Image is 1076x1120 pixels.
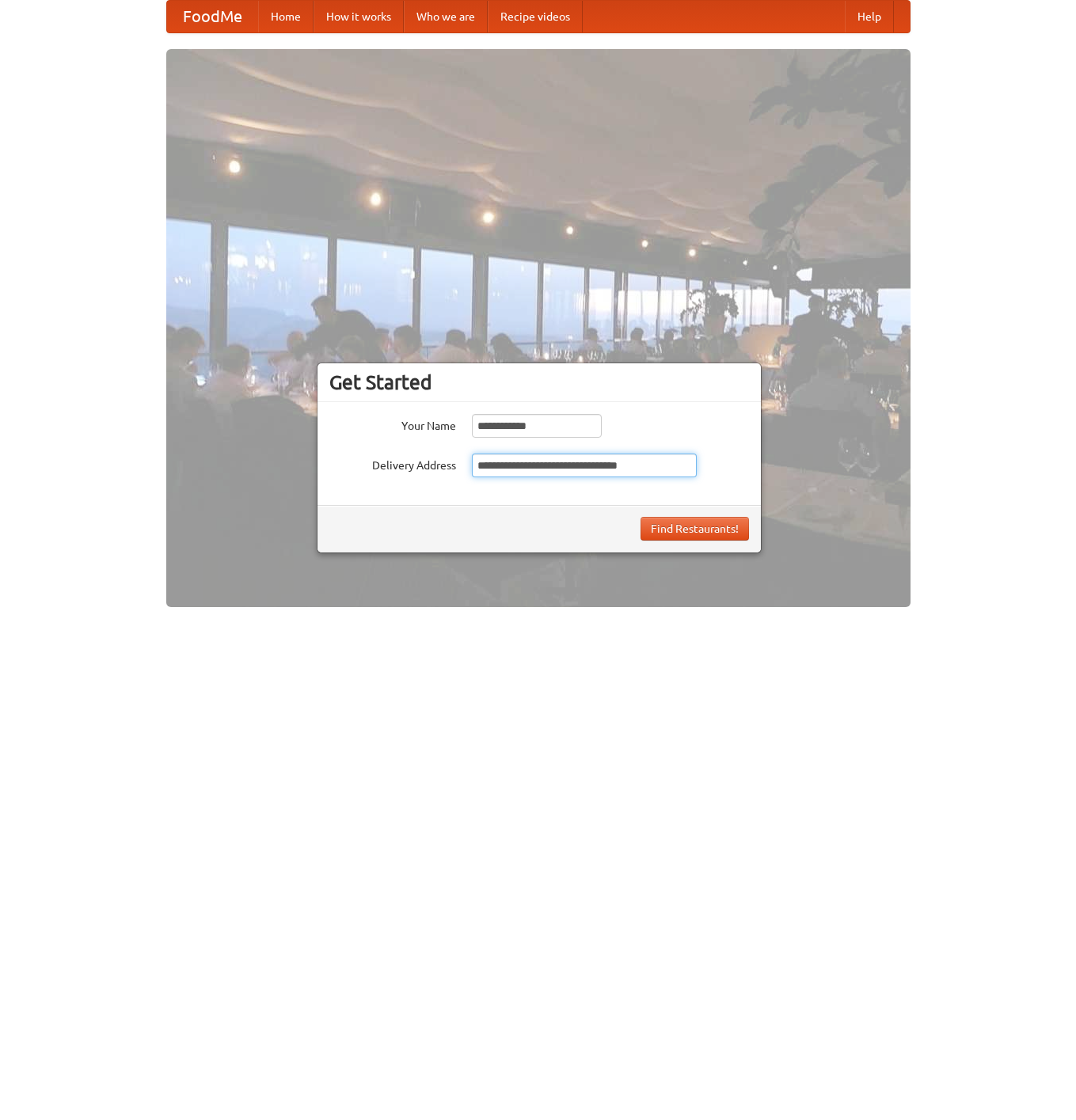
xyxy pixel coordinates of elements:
label: Delivery Address [329,454,456,473]
button: Find Restaurants! [641,517,749,541]
label: Your Name [329,414,456,434]
a: Recipe videos [488,1,583,32]
h3: Get Started [329,370,749,394]
a: Who we are [404,1,488,32]
a: FoodMe [167,1,258,32]
a: Help [845,1,894,32]
a: How it works [314,1,404,32]
a: Home [258,1,314,32]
